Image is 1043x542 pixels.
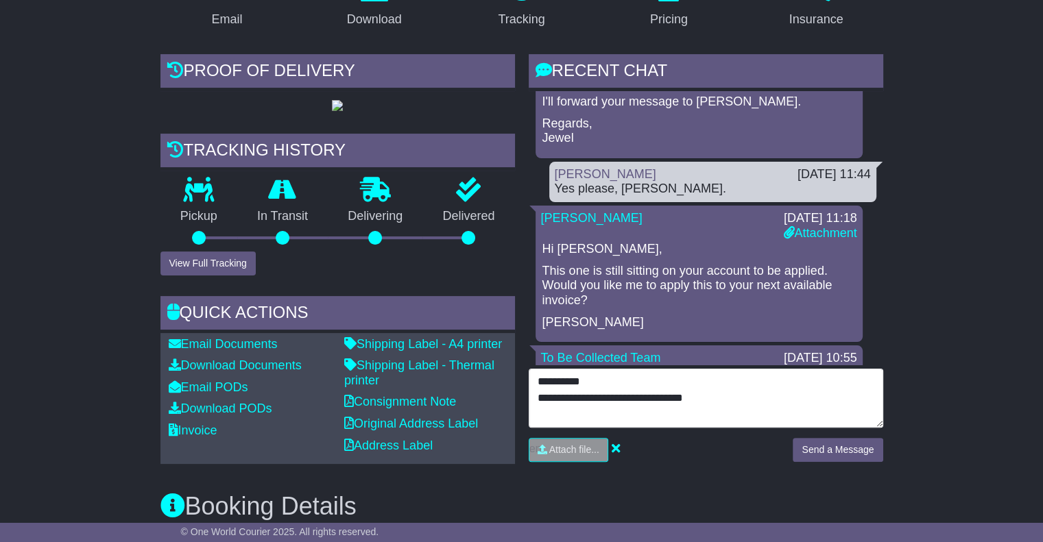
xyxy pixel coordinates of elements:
div: Tracking history [160,134,515,171]
div: [DATE] 11:44 [798,167,871,182]
p: Regards, Jewel [542,116,856,146]
p: Pickup [160,209,237,224]
a: Shipping Label - Thermal printer [344,358,494,387]
img: GetPodImage [332,100,343,111]
p: I'll forward your message to [PERSON_NAME]. [542,95,856,110]
span: © One World Courier 2025. All rights reserved. [181,526,379,537]
p: [PERSON_NAME] [542,315,856,330]
p: Hi [PERSON_NAME], [542,242,856,257]
button: Send a Message [793,438,883,462]
h3: Booking Details [160,493,883,520]
div: Insurance [789,10,843,29]
p: This one is still sitting on your account to be applied. Would you like me to apply this to your ... [542,264,856,308]
div: Yes please, [PERSON_NAME]. [555,182,871,197]
div: [DATE] 10:55 [784,351,857,366]
div: RECENT CHAT [529,54,883,91]
a: Email Documents [169,337,278,351]
div: Tracking [498,10,544,29]
a: [PERSON_NAME] [541,211,643,225]
div: Download [347,10,402,29]
div: Proof of Delivery [160,54,515,91]
a: Download Documents [169,358,302,372]
a: Email PODs [169,380,248,394]
div: Pricing [650,10,688,29]
a: Download PODs [169,402,272,415]
div: [DATE] 11:18 [783,211,856,226]
a: Invoice [169,423,217,437]
a: Address Label [344,439,433,452]
a: Shipping Label - A4 printer [344,337,502,351]
div: Email [211,10,242,29]
button: View Full Tracking [160,251,256,275]
a: To Be Collected Team [541,351,661,365]
a: Attachment [783,226,856,240]
a: Consignment Note [344,395,456,408]
p: In Transit [237,209,328,224]
a: Original Address Label [344,417,478,430]
p: Delivering [328,209,422,224]
p: Delivered [422,209,514,224]
div: Quick Actions [160,296,515,333]
a: [PERSON_NAME] [555,167,656,181]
